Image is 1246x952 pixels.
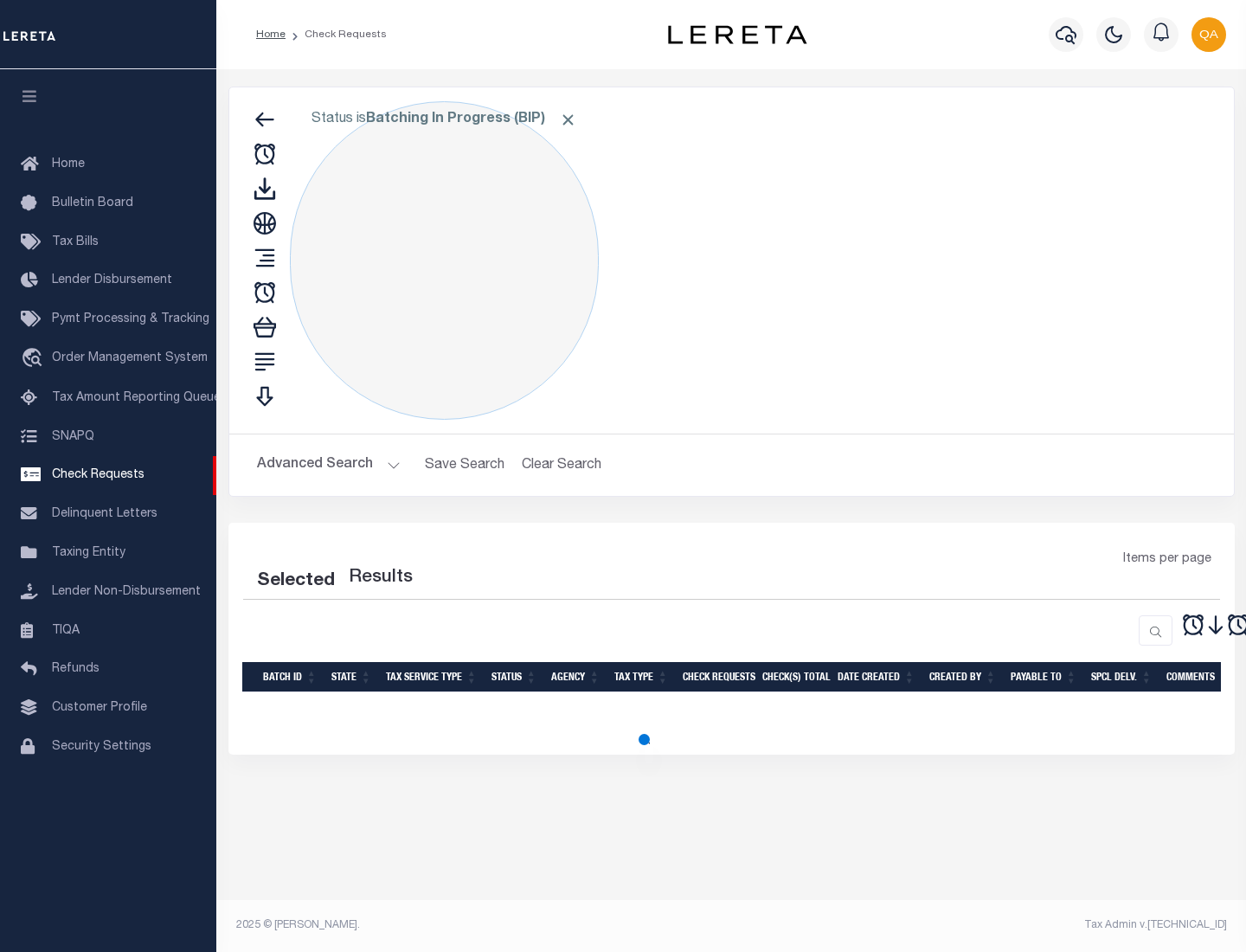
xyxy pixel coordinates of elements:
[755,662,831,692] th: Check(s) Total
[515,448,609,482] button: Clear Search
[544,662,607,692] th: Agency
[290,101,599,420] div: Click to Edit
[1191,17,1226,52] img: svg+xml;base64,PHN2ZyB4bWxucz0iaHR0cDovL3d3dy53My5vcmcvMjAwMC9zdmciIHBvaW50ZXItZXZlbnRzPSJub25lIi...
[52,547,125,559] span: Taxing Entity
[52,158,85,170] span: Home
[52,702,147,714] span: Customer Profile
[607,662,676,692] th: Tax Type
[1159,662,1237,692] th: Comments
[366,113,577,126] b: Batching In Progress (BIP)
[257,568,335,595] div: Selected
[414,448,515,482] button: Save Search
[52,586,201,598] span: Lender Non-Disbursement
[52,274,172,286] span: Lender Disbursement
[349,564,413,592] label: Results
[831,662,922,692] th: Date Created
[744,917,1227,933] div: Tax Admin v.[TECHNICAL_ID]
[379,662,485,692] th: Tax Service Type
[223,917,732,933] div: 2025 © [PERSON_NAME].
[52,352,208,364] span: Order Management System
[52,508,157,520] span: Delinquent Letters
[52,624,80,636] span: TIQA
[324,662,379,692] th: State
[922,662,1004,692] th: Created By
[676,662,755,692] th: Check Requests
[52,197,133,209] span: Bulletin Board
[1084,662,1159,692] th: Spcl Delv.
[52,313,209,325] span: Pymt Processing & Tracking
[668,25,806,44] img: logo-dark.svg
[52,469,145,481] span: Check Requests
[559,111,577,129] span: Click to Remove
[52,392,221,404] span: Tax Amount Reporting Queue
[485,662,544,692] th: Status
[52,430,94,442] span: SNAPQ
[1123,550,1211,569] span: Items per page
[21,348,48,370] i: travel_explore
[52,741,151,753] span: Security Settings
[257,448,401,482] button: Advanced Search
[1004,662,1084,692] th: Payable To
[256,662,324,692] th: Batch Id
[286,27,387,42] li: Check Requests
[256,29,286,40] a: Home
[52,663,100,675] span: Refunds
[52,236,99,248] span: Tax Bills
